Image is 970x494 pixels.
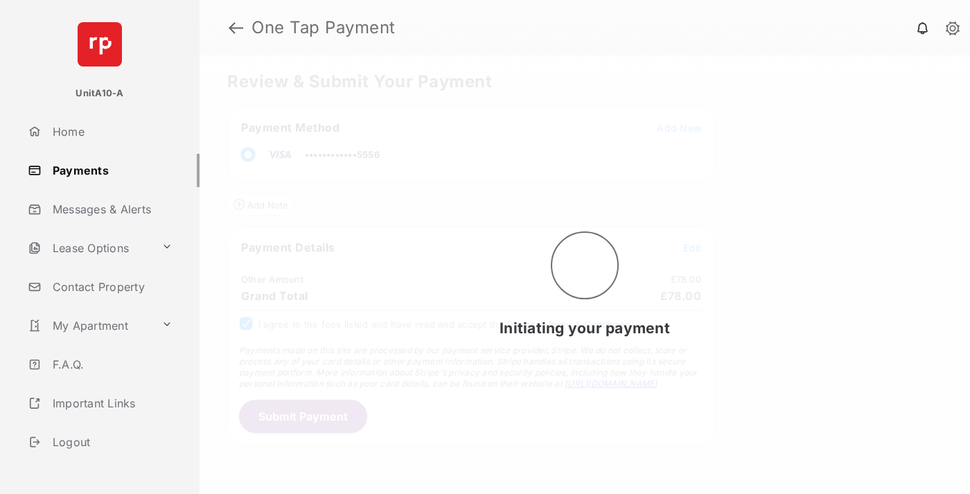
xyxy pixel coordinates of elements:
a: Home [22,115,200,148]
a: Important Links [22,387,178,420]
a: F.A.Q. [22,348,200,381]
img: svg+xml;base64,PHN2ZyB4bWxucz0iaHR0cDovL3d3dy53My5vcmcvMjAwMC9zdmciIHdpZHRoPSI2NCIgaGVpZ2h0PSI2NC... [78,22,122,67]
a: Lease Options [22,231,156,265]
a: Messages & Alerts [22,193,200,226]
span: Initiating your payment [500,319,670,337]
a: Payments [22,154,200,187]
strong: One Tap Payment [252,19,396,36]
a: Logout [22,425,200,459]
p: UnitA10-A [76,87,123,100]
a: Contact Property [22,270,200,303]
a: My Apartment [22,309,156,342]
